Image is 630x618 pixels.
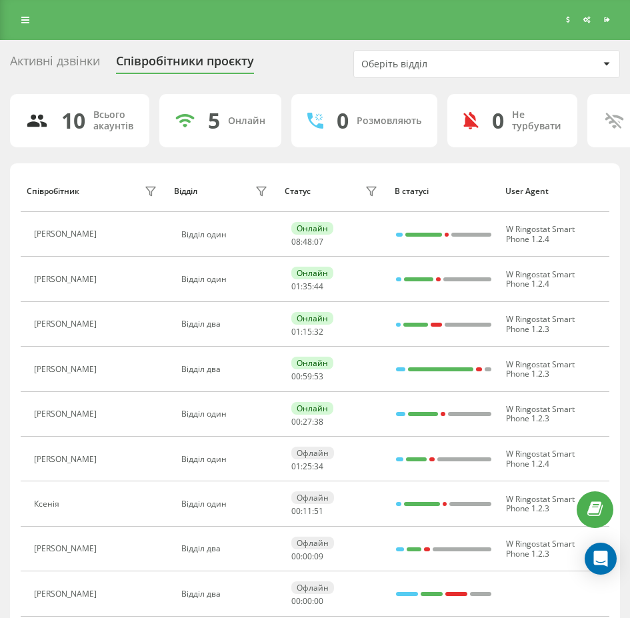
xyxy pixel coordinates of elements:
div: Відділ два [181,589,271,599]
div: Офлайн [291,537,334,549]
span: W Ringostat Smart Phone 1.2.3 [506,359,575,379]
div: В статусі [395,187,493,196]
span: 51 [314,505,323,517]
div: [PERSON_NAME] [34,319,100,329]
span: 00 [291,505,301,517]
span: 09 [314,551,323,562]
span: 48 [303,236,312,247]
div: Онлайн [291,312,333,325]
span: 00 [291,551,301,562]
span: W Ringostat Smart Phone 1.2.3 [506,538,575,559]
div: [PERSON_NAME] [34,544,100,553]
div: Відділ один [181,499,271,509]
div: Онлайн [291,267,333,279]
div: : : [291,597,323,606]
div: Відділ [174,187,197,196]
span: 00 [314,595,323,607]
span: 00 [291,416,301,427]
span: 15 [303,326,312,337]
div: Співробітники проєкту [116,54,254,75]
div: Онлайн [228,115,265,127]
span: 38 [314,416,323,427]
span: W Ringostat Smart Phone 1.2.3 [506,403,575,424]
div: Всього акаунтів [93,109,133,132]
span: 00 [291,595,301,607]
div: Оберіть відділ [361,59,521,70]
span: 53 [314,371,323,382]
span: W Ringostat Smart Phone 1.2.4 [506,448,575,469]
div: Онлайн [291,222,333,235]
span: W Ringostat Smart Phone 1.2.3 [506,493,575,514]
span: W Ringostat Smart Phone 1.2.4 [506,223,575,244]
span: 00 [291,371,301,382]
div: Відділ один [181,275,271,284]
span: 34 [314,461,323,472]
span: 07 [314,236,323,247]
span: 00 [303,595,312,607]
div: Ксенія [34,499,63,509]
div: : : [291,327,323,337]
span: 08 [291,236,301,247]
div: Open Intercom Messenger [585,543,617,575]
div: : : [291,462,323,471]
div: 10 [61,108,85,133]
div: Розмовляють [357,115,421,127]
div: 0 [337,108,349,133]
div: : : [291,507,323,516]
div: : : [291,552,323,561]
div: : : [291,237,323,247]
div: [PERSON_NAME] [34,229,100,239]
div: Відділ два [181,365,271,374]
span: 11 [303,505,312,517]
div: Активні дзвінки [10,54,100,75]
div: 0 [492,108,504,133]
div: Відділ один [181,230,271,239]
div: Відділ два [181,319,271,329]
span: 01 [291,281,301,292]
div: [PERSON_NAME] [34,365,100,374]
div: [PERSON_NAME] [34,409,100,419]
span: 44 [314,281,323,292]
div: Онлайн [291,357,333,369]
div: Співробітник [27,187,79,196]
span: 32 [314,326,323,337]
div: Не турбувати [512,109,561,132]
div: Відділ один [181,455,271,464]
div: User Agent [505,187,603,196]
div: Відділ один [181,409,271,419]
div: [PERSON_NAME] [34,589,100,599]
div: : : [291,417,323,427]
span: W Ringostat Smart Phone 1.2.3 [506,313,575,334]
div: : : [291,282,323,291]
span: 01 [291,326,301,337]
div: Офлайн [291,447,334,459]
div: [PERSON_NAME] [34,275,100,284]
div: Статус [285,187,311,196]
div: Офлайн [291,581,334,594]
span: 59 [303,371,312,382]
span: 35 [303,281,312,292]
div: : : [291,372,323,381]
div: [PERSON_NAME] [34,455,100,464]
span: 27 [303,416,312,427]
span: 01 [291,461,301,472]
div: Офлайн [291,491,334,504]
span: W Ringostat Smart Phone 1.2.4 [506,269,575,289]
span: 25 [303,461,312,472]
div: Онлайн [291,402,333,415]
div: Відділ два [181,544,271,553]
div: 5 [208,108,220,133]
span: 00 [303,551,312,562]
